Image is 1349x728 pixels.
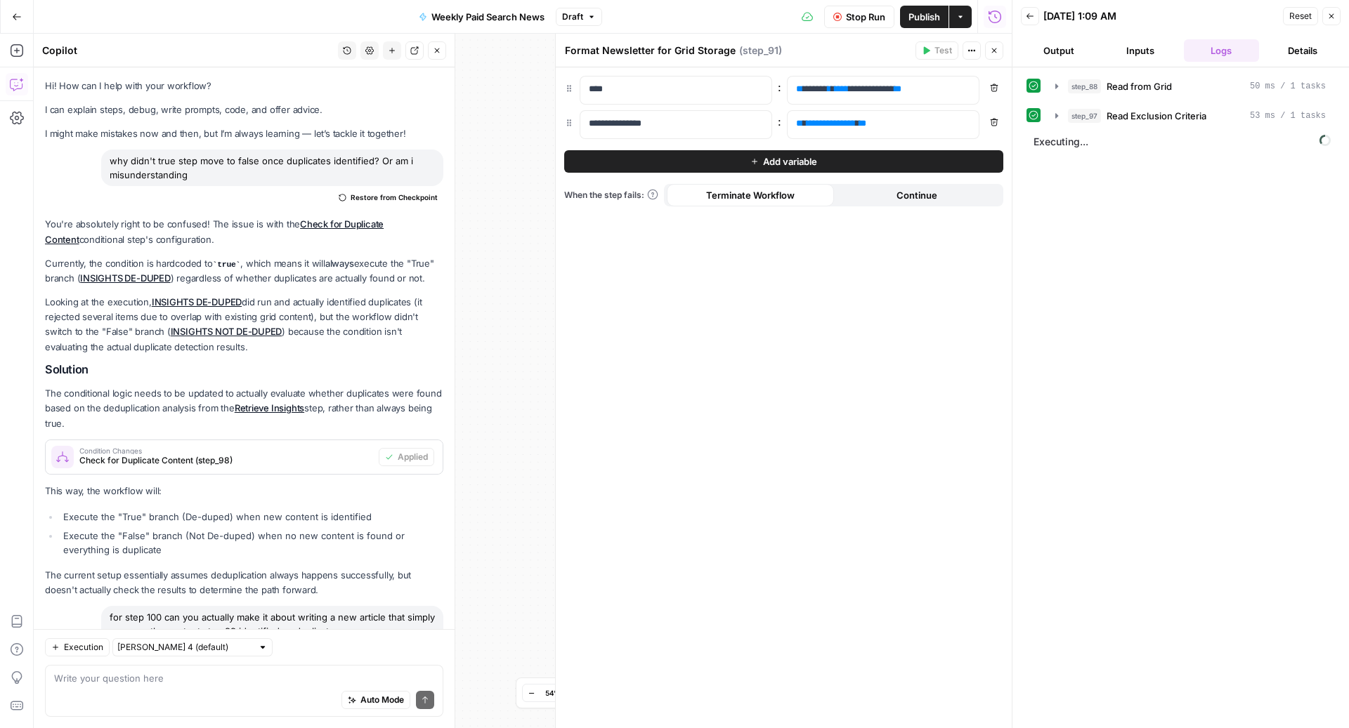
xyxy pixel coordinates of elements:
[45,256,443,286] p: Currently, the condition is hardcoded to , which means it will execute the "True" branch ( ) rega...
[562,11,583,23] span: Draft
[152,296,242,307] a: INSIGHTS DE-DUPED
[934,44,952,57] span: Test
[171,326,282,337] a: INSIGHTS NOT DE-DUPED
[45,363,443,376] h2: Solution
[1250,80,1326,93] span: 50 ms / 1 tasks
[778,113,781,130] span: :
[834,184,1001,206] button: Continue
[45,217,443,246] p: You're absolutely right to be confused! The issue is with the conditional step's configuration.
[706,188,795,202] span: Terminate Workflow
[80,272,170,284] a: INSIGHTS DE-DUPED
[325,258,354,269] strong: always
[360,694,404,706] span: Auto Mode
[117,640,252,654] input: Claude Sonnet 4 (default)
[1068,79,1101,93] span: step_88
[45,386,443,430] p: The conditional logic needs to be updated to actually evaluate whether duplicates were found base...
[45,102,443,117] p: I can explain steps, debug, write prompts, code, and offer advice.
[1047,105,1334,127] button: 53 ms / 1 tasks
[45,295,443,355] p: Looking at the execution, did run and actually identified duplicates (it rejected several items d...
[1068,109,1101,123] span: step_97
[42,44,334,58] div: Copilot
[564,189,658,201] a: When the step fails:
[846,10,885,24] span: Stop Run
[1021,39,1097,62] button: Output
[824,6,894,28] button: Stop Run
[565,44,736,58] textarea: Format Newsletter for Grid Storage
[64,641,103,654] span: Execution
[79,447,373,454] span: Condition Changes
[101,150,443,186] div: why didn't true step move to false once duplicates identified? Or am i misunderstanding
[60,529,443,557] li: Execute the "False" branch (Not De-duped) when no new content is found or everything is duplicate
[351,192,438,203] span: Restore from Checkpoint
[908,10,940,24] span: Publish
[915,41,958,60] button: Test
[778,79,781,95] span: :
[213,260,241,269] code: true
[897,188,937,202] span: Continue
[379,448,434,466] button: Applied
[1047,75,1334,98] button: 50 ms / 1 tasks
[564,150,1003,173] button: Add variable
[60,510,443,524] li: Execute the "True" branch (De-duped) when new content is identified
[900,6,949,28] button: Publish
[545,687,561,699] span: 54%
[79,454,373,467] span: Check for Duplicate Content (step_98)
[398,451,428,463] span: Applied
[1107,79,1172,93] span: Read from Grid
[763,154,817,168] span: Add variable
[45,484,443,498] p: This way, the workflow will:
[410,6,553,28] button: Weekly Paid Search News
[1102,39,1178,62] button: Inputs
[1250,110,1326,122] span: 53 ms / 1 tasks
[1289,10,1312,22] span: Reset
[431,10,545,24] span: Weekly Paid Search News
[341,691,410,709] button: Auto Mode
[45,568,443,597] p: The current setup essentially assumes deduplication always happens successfully, but doesn't actu...
[45,126,443,141] p: I might make mistakes now and then, but I’m always learning — let’s tackle it together!
[45,638,110,656] button: Execution
[45,79,443,93] p: Hi! How can I help with your workflow?
[1184,39,1260,62] button: Logs
[1283,7,1318,25] button: Reset
[739,44,782,58] span: ( step_91 )
[1029,131,1335,153] span: Executing...
[1107,109,1206,123] span: Read Exclusion Criteria
[1265,39,1341,62] button: Details
[45,218,384,244] a: Check for Duplicate Content
[235,402,304,413] a: Retrieve Insights
[101,606,443,642] div: for step 100 can you actually make it about writing a new article that simply removes the content...
[333,189,443,206] button: Restore from Checkpoint
[556,8,602,26] button: Draft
